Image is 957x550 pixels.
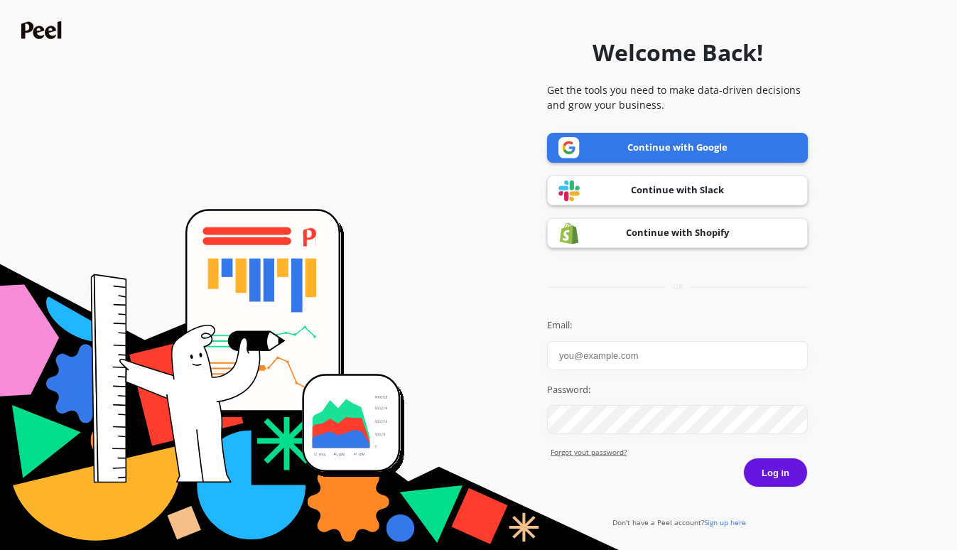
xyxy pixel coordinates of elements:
label: Password: [547,383,808,397]
h1: Welcome Back! [593,36,763,70]
div: or [547,281,808,292]
a: Forgot yout password? [551,447,808,458]
img: Peel [21,21,65,39]
a: Continue with Slack [547,176,808,205]
input: you@example.com [547,341,808,370]
button: Log in [743,458,808,487]
a: Continue with Shopify [547,218,808,248]
p: Get the tools you need to make data-driven decisions and grow your business. [547,82,808,112]
span: Sign up here [704,517,746,527]
img: Slack logo [558,180,580,202]
a: Continue with Google [547,133,808,163]
img: Shopify logo [558,222,580,244]
label: Email: [547,318,808,333]
img: Google logo [558,137,580,158]
a: Don't have a Peel account?Sign up here [612,517,746,527]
